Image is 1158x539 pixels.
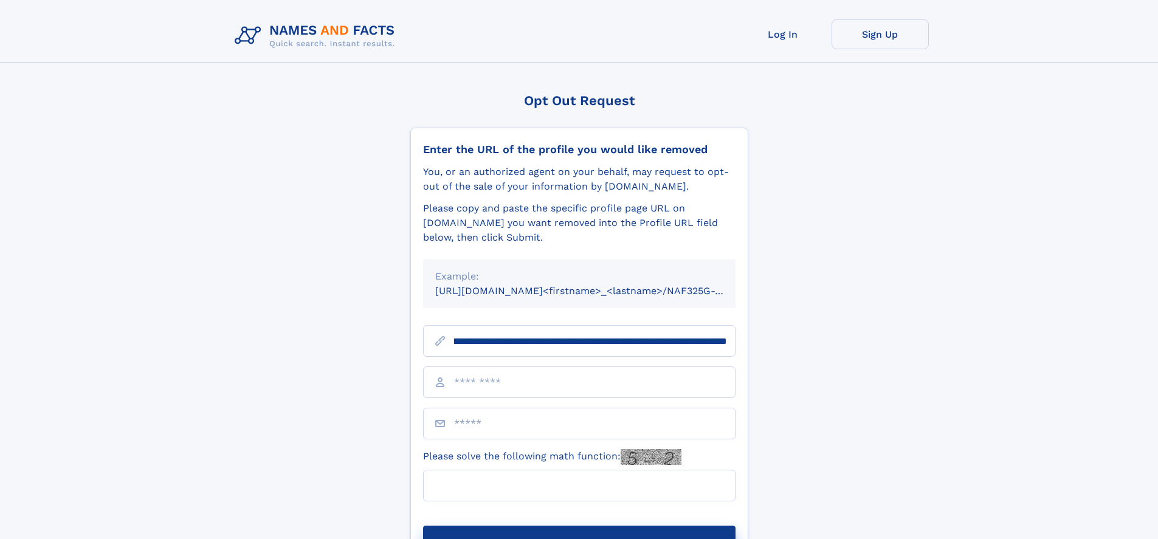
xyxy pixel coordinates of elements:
[410,93,748,108] div: Opt Out Request
[230,19,405,52] img: Logo Names and Facts
[423,449,681,465] label: Please solve the following math function:
[734,19,832,49] a: Log In
[423,165,736,194] div: You, or an authorized agent on your behalf, may request to opt-out of the sale of your informatio...
[832,19,929,49] a: Sign Up
[435,285,759,297] small: [URL][DOMAIN_NAME]<firstname>_<lastname>/NAF325G-xxxxxxxx
[435,269,723,284] div: Example:
[423,201,736,245] div: Please copy and paste the specific profile page URL on [DOMAIN_NAME] you want removed into the Pr...
[423,143,736,156] div: Enter the URL of the profile you would like removed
